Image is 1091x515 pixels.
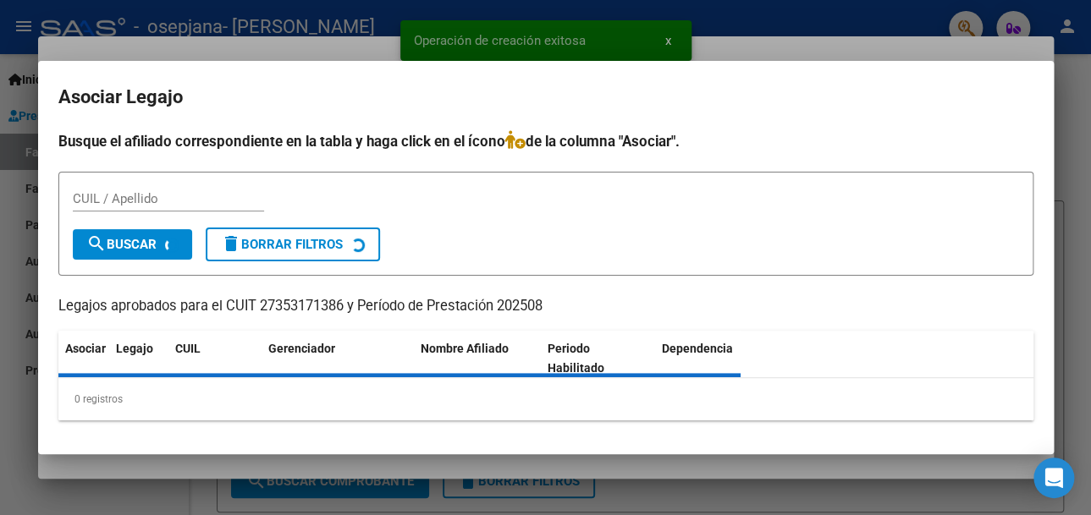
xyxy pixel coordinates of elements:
[86,233,107,254] mat-icon: search
[655,331,782,386] datatable-header-cell: Dependencia
[168,331,262,386] datatable-header-cell: CUIL
[262,331,414,386] datatable-header-cell: Gerenciador
[221,233,241,254] mat-icon: delete
[73,229,192,260] button: Buscar
[116,342,153,355] span: Legajo
[109,331,168,386] datatable-header-cell: Legajo
[86,237,157,252] span: Buscar
[206,227,380,261] button: Borrar Filtros
[541,331,655,386] datatable-header-cell: Periodo Habilitado
[221,237,343,252] span: Borrar Filtros
[548,342,604,375] span: Periodo Habilitado
[662,342,733,355] span: Dependencia
[58,81,1033,113] h2: Asociar Legajo
[1033,457,1074,498] div: Open Intercom Messenger
[175,342,201,355] span: CUIL
[58,130,1033,152] h4: Busque el afiliado correspondiente en la tabla y haga click en el ícono de la columna "Asociar".
[58,378,1033,420] div: 0 registros
[414,331,541,386] datatable-header-cell: Nombre Afiliado
[58,331,109,386] datatable-header-cell: Asociar
[65,342,106,355] span: Asociar
[421,342,509,355] span: Nombre Afiliado
[268,342,335,355] span: Gerenciador
[58,296,1033,317] p: Legajos aprobados para el CUIT 27353171386 y Período de Prestación 202508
